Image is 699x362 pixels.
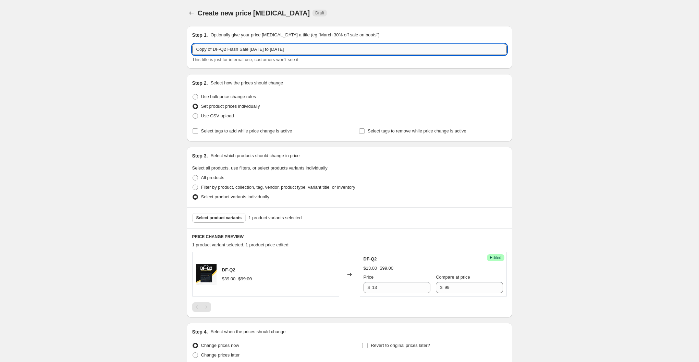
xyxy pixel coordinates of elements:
span: $13.00 [364,266,377,271]
p: Select which products should change in price [210,152,299,159]
span: Filter by product, collection, tag, vendor, product type, variant title, or inventory [201,185,355,190]
span: Price [364,275,374,280]
span: Draft [315,10,324,16]
span: Select product variants individually [201,194,269,199]
h6: PRICE CHANGE PREVIEW [192,234,507,240]
span: DF-Q2 [364,256,377,261]
span: Use bulk price change rules [201,94,256,99]
span: Revert to original prices later? [371,343,430,348]
span: Change prices now [201,343,239,348]
p: Optionally give your price [MEDICAL_DATA] a title (eg "March 30% off sale on boots") [210,32,379,38]
span: 1 product variant selected. 1 product price edited: [192,242,290,247]
h2: Step 4. [192,328,208,335]
p: Select how the prices should change [210,80,283,86]
button: Price change jobs [187,8,196,18]
span: Set product prices individually [201,104,260,109]
h2: Step 3. [192,152,208,159]
span: Change prices later [201,352,240,358]
span: DF-Q2 [222,267,235,272]
span: $99.00 [238,276,252,281]
nav: Pagination [192,302,211,312]
span: $ [440,285,442,290]
button: Select product variants [192,213,246,223]
span: Select all products, use filters, or select products variants individually [192,165,328,171]
p: Select when the prices should change [210,328,285,335]
span: Create new price [MEDICAL_DATA] [198,9,310,17]
span: Compare at price [436,275,470,280]
input: 30% off holiday sale [192,44,507,55]
img: df-q2-page-1_80x.jpg [196,264,217,285]
h2: Step 1. [192,32,208,38]
span: $39.00 [222,276,236,281]
h2: Step 2. [192,80,208,86]
span: Select product variants [196,215,242,221]
span: This title is just for internal use, customers won't see it [192,57,298,62]
span: 1 product variants selected [248,214,302,221]
span: Edited [490,255,501,260]
span: $99.00 [380,266,393,271]
span: $ [368,285,370,290]
span: Use CSV upload [201,113,234,118]
span: Select tags to remove while price change is active [368,128,466,133]
span: Select tags to add while price change is active [201,128,292,133]
span: All products [201,175,224,180]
